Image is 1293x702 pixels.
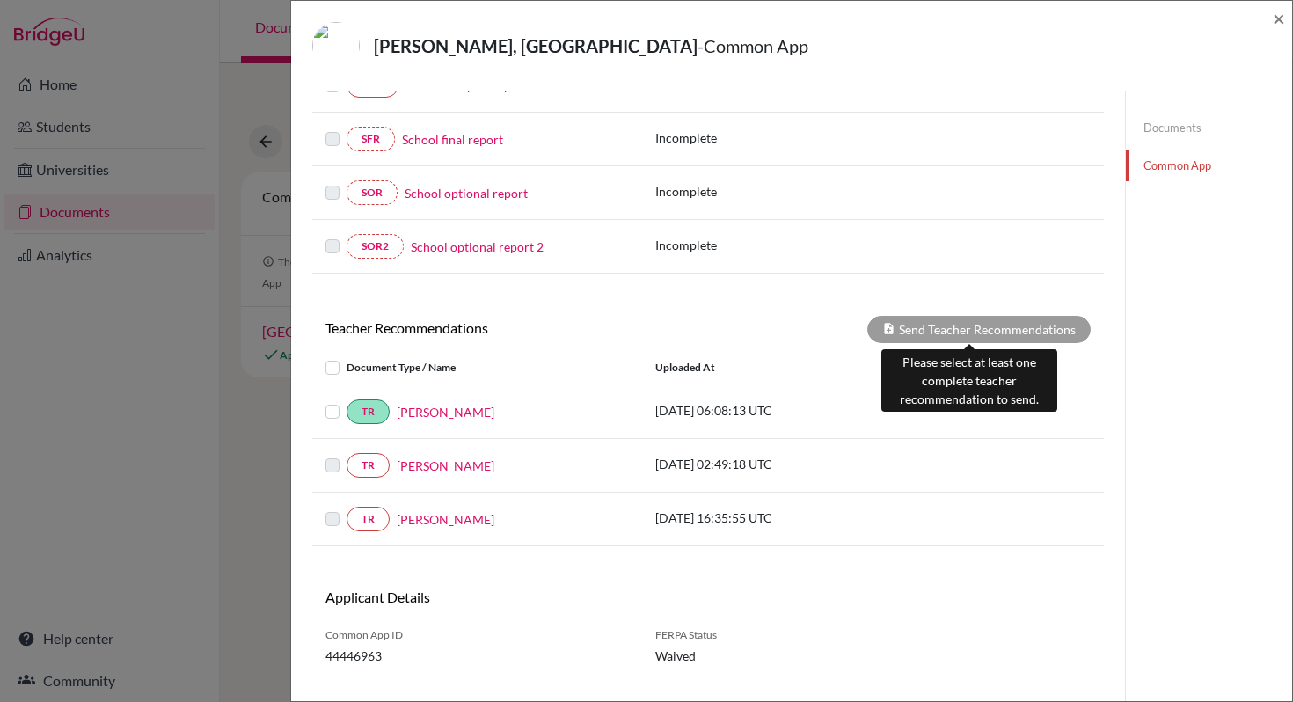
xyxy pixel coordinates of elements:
[347,399,390,424] a: TR
[397,403,494,421] a: [PERSON_NAME]
[867,316,1091,343] div: Send Teacher Recommendations
[698,35,808,56] span: - Common App
[1273,8,1285,29] button: Close
[397,510,494,529] a: [PERSON_NAME]
[312,319,708,336] h6: Teacher Recommendations
[374,35,698,56] strong: [PERSON_NAME], [GEOGRAPHIC_DATA]
[325,589,695,605] h6: Applicant Details
[1273,5,1285,31] span: ×
[655,236,836,254] p: Incomplete
[655,647,827,665] span: Waived
[655,508,893,527] p: [DATE] 16:35:55 UTC
[312,357,642,378] div: Document Type / Name
[1126,150,1292,181] a: Common App
[411,238,544,256] a: School optional report 2
[655,182,836,201] p: Incomplete
[402,130,503,149] a: School final report
[325,627,629,643] span: Common App ID
[347,180,398,205] a: SOR
[1126,113,1292,143] a: Documents
[325,647,629,665] span: 44446963
[347,507,390,531] a: TR
[655,401,893,420] p: [DATE] 06:08:13 UTC
[347,453,390,478] a: TR
[347,127,395,151] a: SFR
[881,349,1057,412] div: Please select at least one complete teacher recommendation to send.
[655,627,827,643] span: FERPA Status
[397,457,494,475] a: [PERSON_NAME]
[655,128,836,147] p: Incomplete
[405,184,528,202] a: School optional report
[642,357,906,378] div: Uploaded at
[655,455,893,473] p: [DATE] 02:49:18 UTC
[347,234,404,259] a: SOR2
